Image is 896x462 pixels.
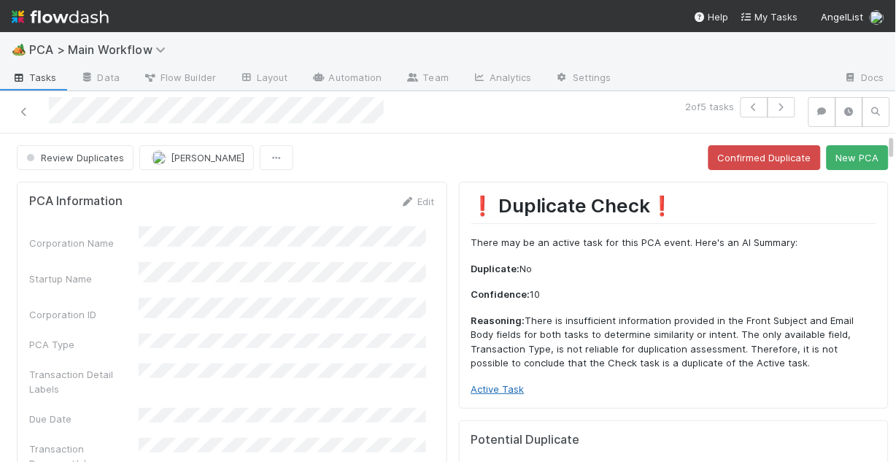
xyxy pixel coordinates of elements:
[12,70,57,85] span: Tasks
[471,315,525,326] strong: Reasoning:
[143,70,216,85] span: Flow Builder
[394,67,460,91] a: Team
[471,262,877,277] p: No
[139,145,254,170] button: [PERSON_NAME]
[460,67,544,91] a: Analytics
[471,263,520,274] strong: Duplicate:
[228,67,300,91] a: Layout
[471,383,525,395] a: Active Task
[12,4,109,29] img: logo-inverted-e16ddd16eac7371096b0.svg
[29,412,139,426] div: Due Date
[29,194,123,209] h5: PCA Information
[471,433,580,447] h5: Potential Duplicate
[686,99,735,114] span: 2 of 5 tasks
[69,67,131,91] a: Data
[17,145,134,170] button: Review Duplicates
[741,9,798,24] a: My Tasks
[471,314,877,371] p: There is insufficient information provided in the Front Subject and Email Body fields for both ta...
[741,11,798,23] span: My Tasks
[708,145,821,170] button: Confirmed Duplicate
[471,288,877,302] p: 10
[471,288,530,300] strong: Confidence:
[401,196,435,207] a: Edit
[544,67,623,91] a: Settings
[471,194,877,224] h1: ❗ Duplicate Check❗️
[29,307,139,322] div: Corporation ID
[822,11,864,23] span: AngelList
[131,67,228,91] a: Flow Builder
[300,67,394,91] a: Automation
[29,367,139,396] div: Transaction Detail Labels
[833,67,896,91] a: Docs
[827,145,889,170] button: New PCA
[171,152,244,163] span: [PERSON_NAME]
[471,236,877,250] p: There may be an active task for this PCA event. Here's an AI Summary:
[23,152,124,163] span: Review Duplicates
[694,9,729,24] div: Help
[29,272,139,286] div: Startup Name
[29,42,173,57] span: PCA > Main Workflow
[29,236,139,250] div: Corporation Name
[12,43,26,55] span: 🏕️
[29,337,139,352] div: PCA Type
[152,150,166,165] img: avatar_1c530150-f9f0-4fb8-9f5d-006d570d4582.png
[870,10,884,25] img: avatar_1c530150-f9f0-4fb8-9f5d-006d570d4582.png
